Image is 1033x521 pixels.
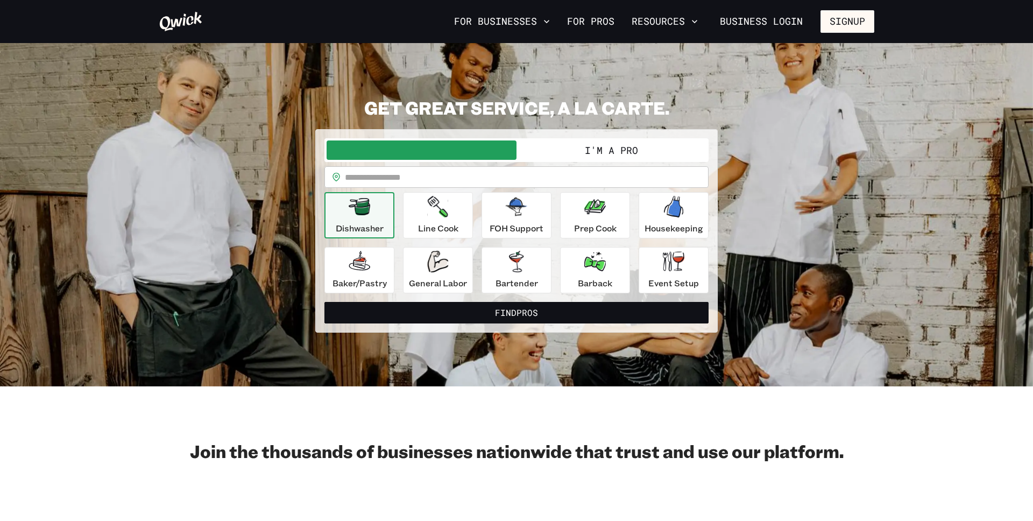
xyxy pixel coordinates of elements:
[639,247,709,293] button: Event Setup
[409,277,467,290] p: General Labor
[450,12,554,31] button: For Businesses
[482,192,551,238] button: FOH Support
[482,247,551,293] button: Bartender
[403,247,473,293] button: General Labor
[711,10,812,33] a: Business Login
[403,192,473,238] button: Line Cook
[560,247,630,293] button: Barback
[574,222,617,235] p: Prep Cook
[563,12,619,31] a: For Pros
[315,97,718,118] h2: GET GREAT SERVICE, A LA CARTE.
[336,222,384,235] p: Dishwasher
[648,277,699,290] p: Event Setup
[327,140,516,160] button: I'm a Business
[820,10,874,33] button: Signup
[496,277,538,290] p: Bartender
[627,12,702,31] button: Resources
[324,247,394,293] button: Baker/Pastry
[324,302,709,323] button: FindPros
[332,277,387,290] p: Baker/Pastry
[560,192,630,238] button: Prep Cook
[159,440,874,462] h2: Join the thousands of businesses nationwide that trust and use our platform.
[578,277,612,290] p: Barback
[324,192,394,238] button: Dishwasher
[490,222,543,235] p: FOH Support
[639,192,709,238] button: Housekeeping
[645,222,703,235] p: Housekeeping
[418,222,458,235] p: Line Cook
[516,140,706,160] button: I'm a Pro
